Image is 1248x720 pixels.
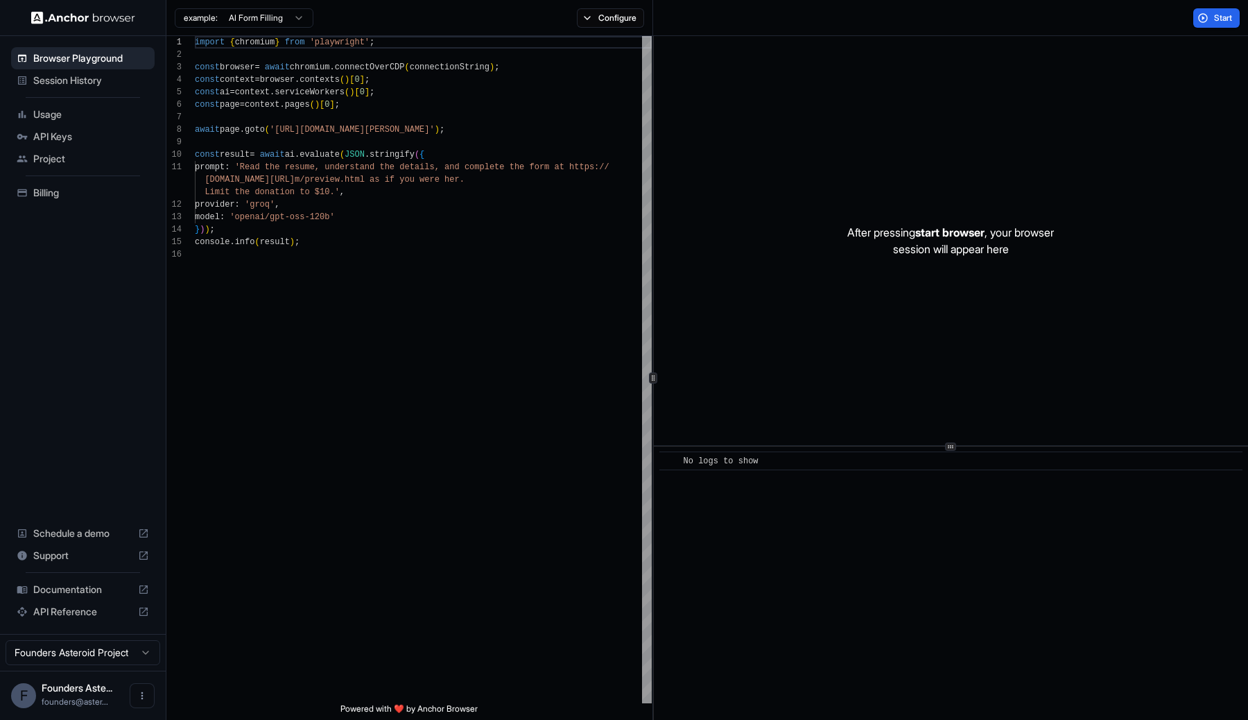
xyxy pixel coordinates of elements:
span: ] [360,75,365,85]
span: { [419,150,424,160]
span: : [225,162,229,172]
p: After pressing , your browser session will appear here [847,224,1054,257]
button: Start [1193,8,1240,28]
button: Open menu [130,683,155,708]
span: browser [220,62,254,72]
div: API Keys [11,126,155,148]
div: 14 [166,223,182,236]
span: page [220,125,240,135]
span: console [195,237,229,247]
span: . [329,62,334,72]
div: 10 [166,148,182,161]
span: ( [340,150,345,160]
span: : [220,212,225,222]
div: 11 [166,161,182,173]
span: connectOverCDP [335,62,405,72]
div: 1 [166,36,182,49]
span: goto [245,125,265,135]
span: . [270,87,275,97]
div: Documentation [11,578,155,601]
span: 0 [324,100,329,110]
span: 'Read the resume, understand the details, and comp [235,162,485,172]
div: Usage [11,103,155,126]
span: const [195,150,220,160]
span: Support [33,549,132,563]
span: result [220,150,250,160]
span: ​ [666,454,673,468]
span: chromium [290,62,330,72]
span: ( [415,150,419,160]
div: 13 [166,211,182,223]
div: Billing [11,182,155,204]
span: prompt [195,162,225,172]
span: { [229,37,234,47]
span: } [195,225,200,234]
div: 2 [166,49,182,61]
span: [ [354,87,359,97]
span: ( [345,87,349,97]
span: ( [310,100,315,110]
div: Support [11,545,155,567]
span: contexts [300,75,340,85]
span: = [254,62,259,72]
span: [DOMAIN_NAME][URL] [205,175,295,185]
div: 3 [166,61,182,74]
span: ; [370,37,374,47]
span: [ [349,75,354,85]
span: ) [349,87,354,97]
span: API Keys [33,130,149,144]
span: 0 [360,87,365,97]
span: , [340,187,345,197]
span: '[URL][DOMAIN_NAME][PERSON_NAME]' [270,125,435,135]
span: context [220,75,254,85]
span: pages [285,100,310,110]
span: Founders Asteroid [42,682,112,694]
span: context [245,100,279,110]
span: ; [295,237,300,247]
span: serviceWorkers [275,87,345,97]
span: ( [405,62,410,72]
span: 'groq' [245,200,275,209]
span: . [365,150,370,160]
span: [ [320,100,324,110]
span: lete the form at https:// [485,162,609,172]
span: ) [200,225,205,234]
span: ai [220,87,229,97]
span: await [260,150,285,160]
div: 8 [166,123,182,136]
span: ( [340,75,345,85]
span: ) [435,125,440,135]
span: from [285,37,305,47]
span: = [250,150,254,160]
span: = [240,100,245,110]
span: ) [345,75,349,85]
span: ; [335,100,340,110]
span: const [195,75,220,85]
img: Anchor Logo [31,11,135,24]
div: 6 [166,98,182,111]
span: . [229,237,234,247]
span: browser [260,75,295,85]
span: Schedule a demo [33,526,132,540]
span: context [235,87,270,97]
span: await [195,125,220,135]
span: ; [370,87,374,97]
span: info [235,237,255,247]
div: 16 [166,248,182,261]
div: 5 [166,86,182,98]
span: No logs to show [684,456,759,466]
span: JSON [345,150,365,160]
div: 12 [166,198,182,211]
span: = [254,75,259,85]
span: await [265,62,290,72]
span: Documentation [33,583,132,597]
span: Start [1214,12,1233,24]
span: . [240,125,245,135]
span: 0 [354,75,359,85]
div: Schedule a demo [11,522,155,545]
span: Project [33,152,149,166]
div: Session History [11,69,155,92]
span: ) [489,62,494,72]
span: ( [265,125,270,135]
span: ) [315,100,320,110]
